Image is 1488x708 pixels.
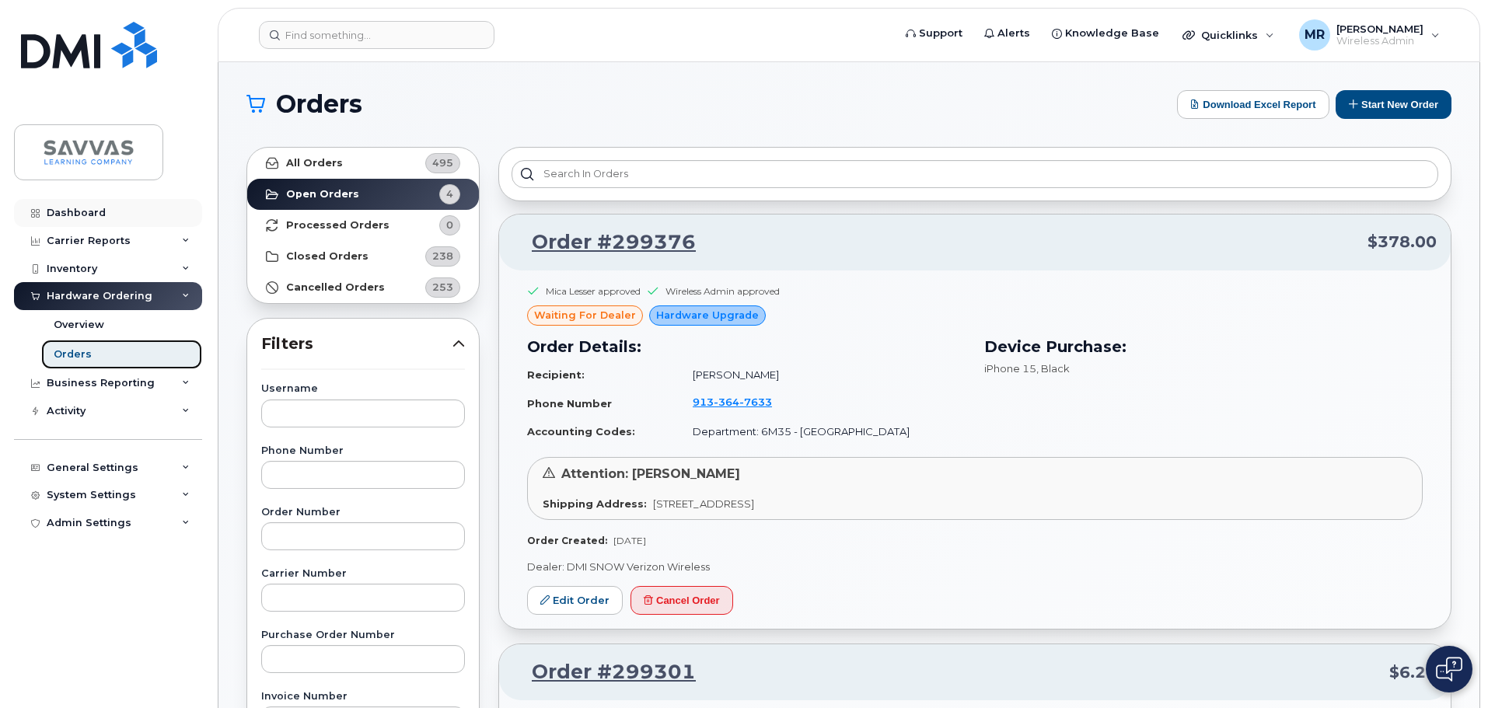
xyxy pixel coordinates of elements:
[512,160,1438,188] input: Search in orders
[432,155,453,170] span: 495
[247,179,479,210] a: Open Orders4
[286,281,385,294] strong: Cancelled Orders
[1367,231,1437,253] span: $378.00
[561,466,740,481] span: Attention: [PERSON_NAME]
[527,397,612,410] strong: Phone Number
[653,497,754,510] span: [STREET_ADDRESS]
[261,446,465,456] label: Phone Number
[261,692,465,702] label: Invoice Number
[527,335,966,358] h3: Order Details:
[261,569,465,579] label: Carrier Number
[247,148,479,179] a: All Orders495
[261,333,452,355] span: Filters
[546,284,641,298] div: Mica Lesser approved
[446,187,453,201] span: 4
[446,218,453,232] span: 0
[1436,657,1462,682] img: Open chat
[527,535,607,546] strong: Order Created:
[1336,90,1451,119] button: Start New Order
[630,586,733,615] button: Cancel Order
[1177,90,1329,119] button: Download Excel Report
[432,280,453,295] span: 253
[247,272,479,303] a: Cancelled Orders253
[1389,661,1437,684] span: $6.29
[984,362,1036,375] span: iPhone 15
[527,368,585,381] strong: Recipient:
[1036,362,1070,375] span: , Black
[261,384,465,394] label: Username
[286,219,389,232] strong: Processed Orders
[527,560,1423,574] p: Dealer: DMI SNOW Verizon Wireless
[261,630,465,640] label: Purchase Order Number
[513,228,696,256] a: Order #299376
[286,250,369,263] strong: Closed Orders
[679,361,966,389] td: [PERSON_NAME]
[286,188,359,201] strong: Open Orders
[714,396,739,408] span: 364
[679,418,966,445] td: Department: 6M35 - [GEOGRAPHIC_DATA]
[613,535,646,546] span: [DATE]
[656,308,759,323] span: Hardware Upgrade
[693,396,791,408] a: 9133647633
[261,507,465,518] label: Order Number
[527,425,635,438] strong: Accounting Codes:
[739,396,772,408] span: 7633
[513,658,696,686] a: Order #299301
[984,335,1423,358] h3: Device Purchase:
[693,396,772,408] span: 913
[432,249,453,263] span: 238
[543,497,647,510] strong: Shipping Address:
[527,586,623,615] a: Edit Order
[276,92,362,116] span: Orders
[665,284,780,298] div: Wireless Admin approved
[247,241,479,272] a: Closed Orders238
[247,210,479,241] a: Processed Orders0
[534,308,636,323] span: waiting for dealer
[286,157,343,169] strong: All Orders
